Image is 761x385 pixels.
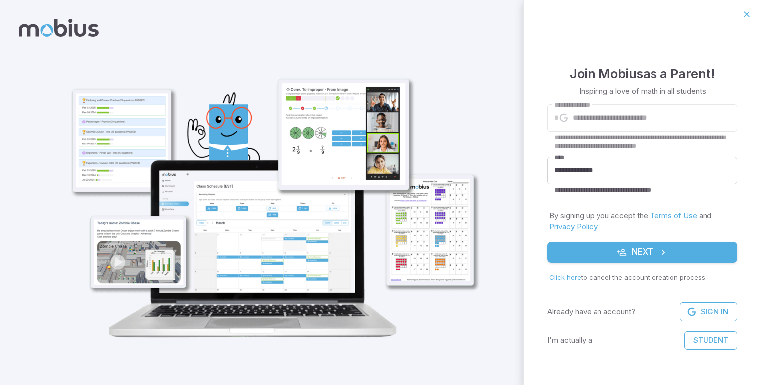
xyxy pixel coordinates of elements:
[549,210,735,232] p: By signing up you accept the and .
[547,242,737,263] button: Next
[650,211,697,220] a: Terms of Use
[549,273,735,283] p: to cancel the account creation process .
[684,331,737,350] button: Student
[549,273,581,281] span: Click here
[579,86,706,96] p: Inspiring a love of math in all students
[549,222,597,231] a: Privacy Policy
[570,64,715,84] h4: Join Mobius as a Parent !
[51,31,488,351] img: parent_1-illustration
[547,335,592,346] p: I'm actually a
[547,306,635,317] p: Already have an account?
[680,302,737,321] a: Sign In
